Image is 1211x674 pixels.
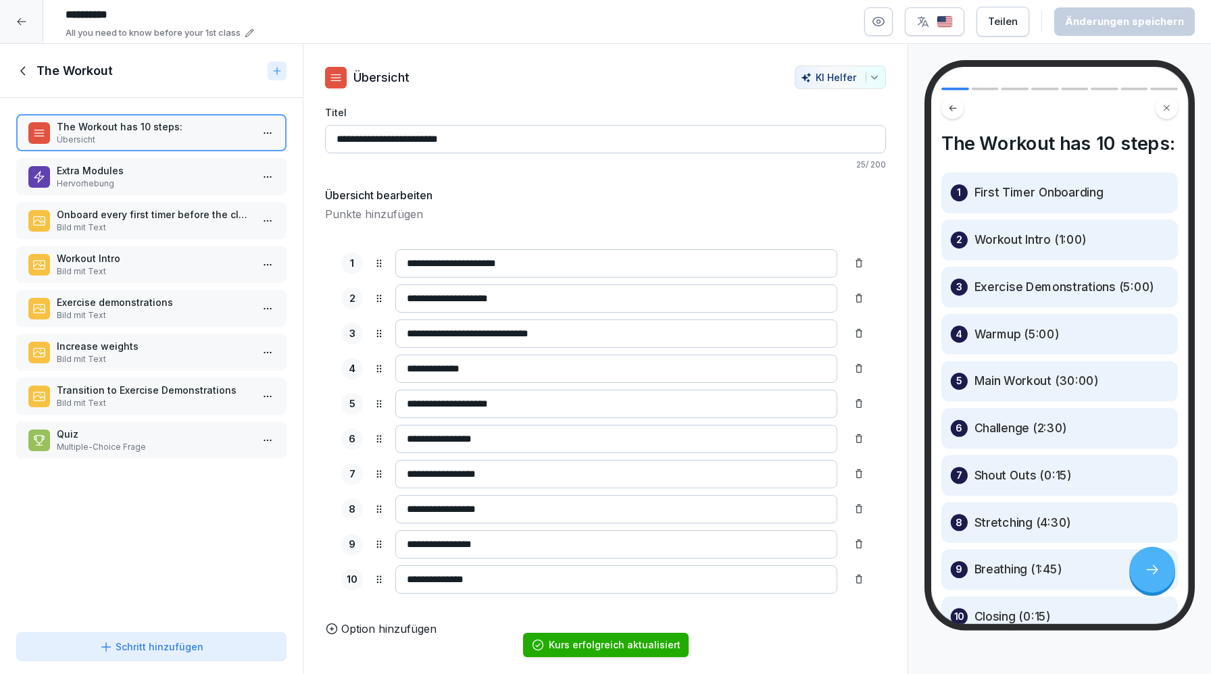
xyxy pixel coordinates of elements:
button: Änderungen speichern [1054,7,1195,36]
p: 6 [956,421,962,436]
h4: The Workout has 10 steps: [941,132,1178,155]
p: 5 [349,396,355,412]
div: Increase weightsBild mit Text [16,334,287,371]
p: Exercise demonstrations [57,295,251,309]
p: Workout Intro [57,251,251,265]
p: Increase weights [57,339,251,353]
button: Teilen [977,7,1029,36]
p: Extra Modules [57,163,251,178]
p: Stretching (4:30) [974,515,1071,530]
div: QuizMultiple-Choice Frage [16,421,287,459]
div: Extra ModulesHervorhebung [16,158,287,195]
div: Transition to Exercise DemonstrationsBild mit Text [16,378,287,415]
p: All you need to know before your 1st class [66,26,241,40]
div: Exercise demonstrationsBild mit Text [16,290,287,327]
p: Breathing (1:45) [974,562,1062,577]
p: Bild mit Text [57,222,251,234]
p: Main Workout (30:00) [974,373,1099,389]
p: 5 [956,373,962,389]
div: Workout IntroBild mit Text [16,246,287,283]
p: Übersicht [57,134,251,146]
h5: Übersicht bearbeiten [325,187,432,203]
p: Bild mit Text [57,309,251,321]
p: Exercise Demonstrations (5:00) [974,279,1154,294]
p: Bild mit Text [57,397,251,409]
div: KI Helfer [801,72,880,83]
p: 2 [956,232,962,248]
p: 10 [347,572,357,588]
p: Bild mit Text [57,353,251,365]
p: Punkte hinzufügen [325,206,886,222]
p: 2 [349,291,355,307]
p: Warmup (5:00) [974,326,1060,342]
button: KI Helfer [795,66,886,89]
div: Kurs erfolgreich aktualisiert [549,638,681,652]
p: Transition to Exercise Demonstrations [57,383,251,397]
p: 7 [956,467,962,483]
p: Hervorhebung [57,178,251,190]
p: 1 [957,185,961,201]
p: Bild mit Text [57,265,251,278]
h1: The Workout [36,63,113,79]
div: Änderungen speichern [1065,14,1184,29]
p: 8 [956,515,962,530]
p: 7 [349,467,355,482]
p: 1 [350,256,354,271]
p: Shout Outs (0:15) [974,467,1072,483]
p: The Workout has 10 steps: [57,120,251,134]
p: 10 [954,609,964,625]
p: Übersicht [353,68,410,86]
p: Closing (0:15) [974,609,1051,625]
p: 25 / 200 [325,159,886,171]
p: First Timer Onboarding [974,185,1104,201]
div: Onboard every first timer before the class startsBild mit Text [16,202,287,239]
p: Challenge (2:30) [974,421,1068,436]
div: Teilen [988,14,1018,29]
p: 4 [349,361,355,377]
p: Option hinzufügen [341,621,437,637]
p: 6 [349,432,355,447]
div: Schritt hinzufügen [99,640,203,654]
p: Quiz [57,427,251,441]
label: Titel [325,105,886,120]
div: The Workout has 10 steps:Übersicht [16,114,287,151]
p: Onboard every first timer before the class starts [57,207,251,222]
p: 9 [349,537,355,552]
img: us.svg [937,16,953,28]
p: 8 [349,502,355,517]
p: 4 [956,326,962,342]
p: Workout Intro (1:00) [974,232,1087,248]
p: 3 [956,279,962,294]
p: 9 [956,562,962,577]
p: Multiple-Choice Frage [57,441,251,453]
button: Schritt hinzufügen [16,632,287,661]
p: 3 [349,326,355,342]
